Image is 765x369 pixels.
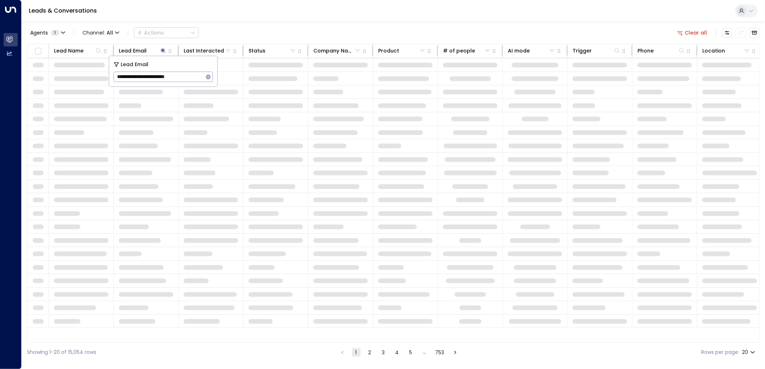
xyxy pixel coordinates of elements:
button: Customize [722,28,732,38]
span: All [107,30,113,36]
div: Actions [137,29,164,36]
div: Company Name [313,46,361,55]
button: Go to page 5 [407,348,415,357]
div: Location [702,46,725,55]
div: # of people [443,46,491,55]
button: Agents1 [27,28,68,38]
div: Product [378,46,426,55]
div: Trigger [573,46,621,55]
label: Rows per page: [701,348,739,356]
div: Last Interacted [184,46,224,55]
div: Phone [637,46,654,55]
div: Location [702,46,751,55]
button: Actions [134,27,199,38]
div: Phone [637,46,685,55]
button: Go to page 753 [434,348,446,357]
div: # of people [443,46,475,55]
div: Lead Name [54,46,102,55]
div: 20 [742,347,757,357]
div: Button group with a nested menu [134,27,199,38]
button: Go to page 4 [393,348,402,357]
button: Clear all [674,28,710,38]
nav: pagination navigation [338,348,460,357]
span: Lead Email [121,60,148,69]
button: Go to page 3 [379,348,388,357]
div: Showing 1-20 of 15,054 rows [27,348,96,356]
button: Go to page 2 [366,348,374,357]
span: 1 [51,30,59,36]
div: AI mode [508,46,556,55]
div: Company Name [313,46,354,55]
div: Lead Email [119,46,147,55]
div: Last Interacted [184,46,232,55]
div: Status [249,46,296,55]
div: Product [378,46,399,55]
div: Status [249,46,265,55]
button: Channel:All [80,28,122,38]
div: … [420,348,429,357]
button: page 1 [352,348,361,357]
span: Agents [30,30,48,35]
div: AI mode [508,46,530,55]
a: Leads & Conversations [29,6,97,15]
div: Lead Name [54,46,84,55]
span: Channel: [80,28,122,38]
span: Refresh [736,28,746,38]
div: Trigger [573,46,592,55]
button: Go to next page [451,348,460,357]
button: Archived Leads [750,28,760,38]
div: Lead Email [119,46,167,55]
